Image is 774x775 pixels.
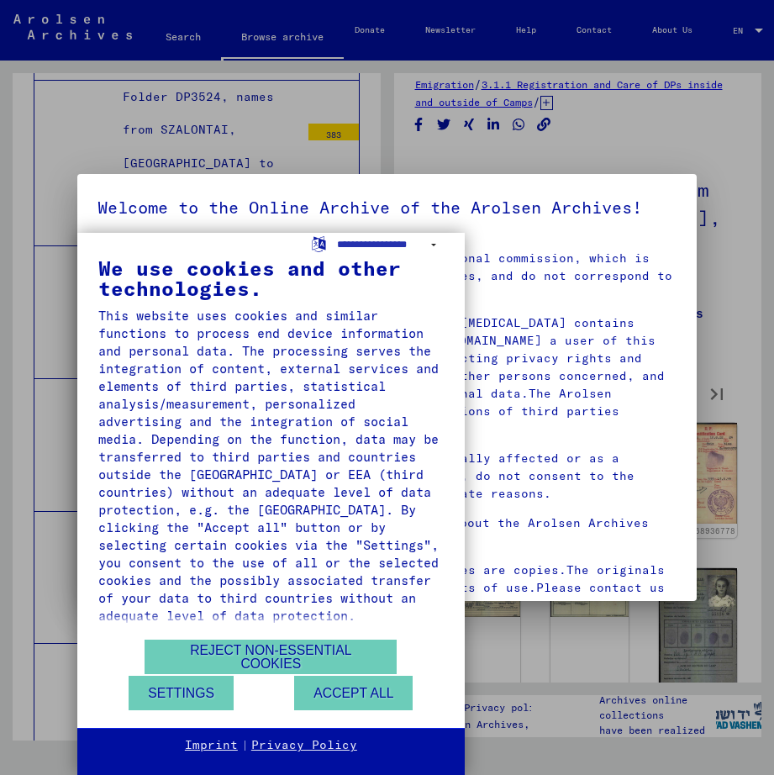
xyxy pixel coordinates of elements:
div: We use cookies and other technologies. [98,258,444,298]
button: Reject non-essential cookies [145,640,397,674]
a: Imprint [185,737,238,754]
button: Accept all [294,676,413,710]
button: Settings [129,676,234,710]
div: This website uses cookies and similar functions to process end device information and personal da... [98,307,444,625]
a: Privacy Policy [251,737,357,754]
